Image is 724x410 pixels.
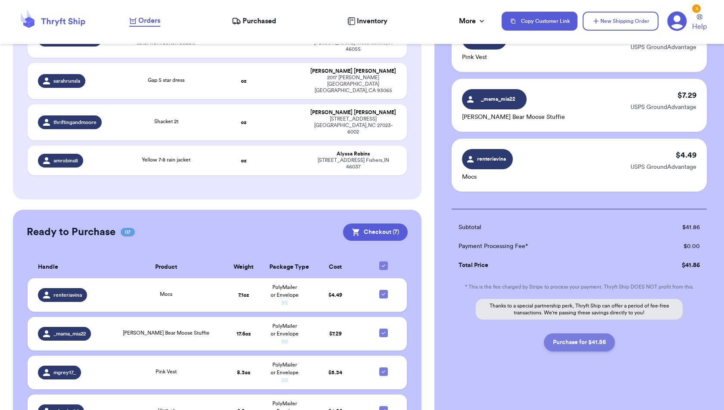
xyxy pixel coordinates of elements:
p: USPS GroundAdvantage [630,43,696,52]
span: $ 7.29 [329,331,342,336]
strong: oz [241,120,247,125]
span: _mama_mia22 [53,330,86,337]
button: Copy Customer Link [502,12,577,31]
span: [PERSON_NAME] Bear Moose Stuffie [123,330,209,335]
span: mgrey17_ [53,369,76,376]
td: Payment Processing Fee* [452,237,636,256]
p: * This is the fee charged by Stripe to process your payment. Thryft Ship DOES NOT profit from this. [452,283,707,290]
th: Weight [223,256,264,278]
a: Purchased [232,16,276,26]
span: PolyMailer or Envelope ✉️ [271,323,299,344]
th: Cost [305,256,366,278]
div: [PERSON_NAME] [PERSON_NAME] [310,109,396,116]
td: $ 41.86 [636,256,707,275]
span: thriftingandmoore [53,119,97,126]
div: More [459,16,486,26]
span: Shacket 2t [154,119,178,124]
div: 2017 [PERSON_NAME][GEOGRAPHIC_DATA] [GEOGRAPHIC_DATA] , CA 93065 [310,75,396,94]
span: Orders [138,16,160,26]
td: $ 0.00 [636,237,707,256]
span: Gap 5 star dress [148,78,184,83]
span: PolyMailer or Envelope ✉️ [271,285,299,305]
span: Help [692,22,707,32]
span: 07 [121,228,135,236]
p: Pink Vest [462,53,507,62]
strong: 8.3 oz [237,370,250,375]
strong: 17.6 oz [237,331,251,336]
span: Mocs [160,292,172,297]
button: Checkout (7) [343,224,408,241]
a: Orders [129,16,160,27]
strong: 7.1 oz [238,292,249,298]
button: New Shipping Order [583,12,658,31]
div: Alyssa Robins [310,151,396,157]
span: Purchased [243,16,276,26]
strong: oz [241,78,247,84]
span: Handle [38,263,58,272]
div: [STREET_ADDRESS] Fishers , IN 46037 [310,157,396,170]
a: 3 [667,11,687,31]
a: Inventory [347,16,387,26]
span: sarahrunsla [53,78,80,84]
span: amrobins8 [53,157,78,164]
p: Thanks to a special partnership perk, Thryft Ship can offer a period of fee-free transactions. We... [476,299,683,320]
p: $ 4.49 [676,149,696,161]
span: PolyMailer or Envelope ✉️ [271,362,299,383]
th: Product [109,256,223,278]
span: renteriavina [476,155,507,163]
span: Inventory [357,16,387,26]
div: [PERSON_NAME] [PERSON_NAME] [310,68,396,75]
td: Subtotal [452,218,636,237]
p: USPS GroundAdvantage [630,103,696,112]
div: [STREET_ADDRESS] [GEOGRAPHIC_DATA] , NC 27023-6002 [310,116,396,135]
p: USPS GroundAdvantage [630,163,696,171]
button: Purchase for $41.86 [544,333,615,351]
a: Help [692,14,707,32]
span: renteriavina [53,292,82,298]
span: $ 4.49 [328,292,342,298]
p: $ 7.29 [677,89,696,101]
span: Yellow 7-8 rain jacket [142,157,190,162]
span: Pink Vest [156,369,177,374]
h2: Ready to Purchase [27,225,115,239]
span: _mama_mia22 [478,95,519,103]
div: 3 [692,4,701,13]
td: Total Price [452,256,636,275]
p: Mocs [462,173,513,181]
span: $ 5.34 [328,370,342,375]
th: Package Type [264,256,305,278]
strong: oz [241,158,247,163]
td: $ 41.86 [636,218,707,237]
p: [PERSON_NAME] Bear Moose Stuffie [462,113,565,121]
